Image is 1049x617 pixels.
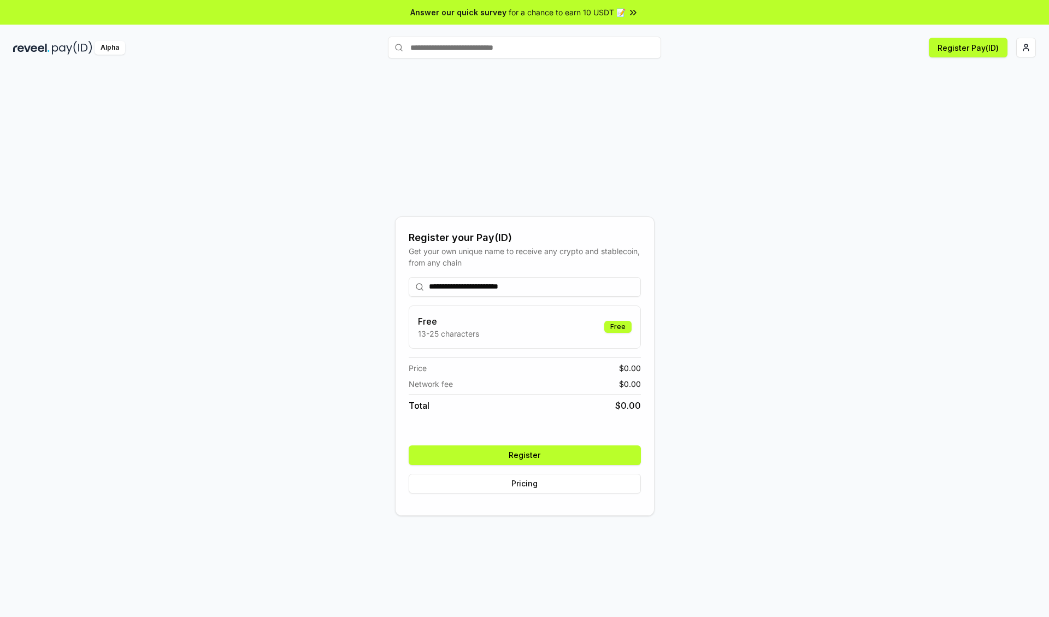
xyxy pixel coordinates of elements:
[509,7,626,18] span: for a chance to earn 10 USDT 📝
[409,474,641,493] button: Pricing
[619,362,641,374] span: $ 0.00
[619,378,641,390] span: $ 0.00
[409,362,427,374] span: Price
[52,41,92,55] img: pay_id
[409,378,453,390] span: Network fee
[409,399,429,412] span: Total
[418,328,479,339] p: 13-25 characters
[95,41,125,55] div: Alpha
[410,7,506,18] span: Answer our quick survey
[13,41,50,55] img: reveel_dark
[409,245,641,268] div: Get your own unique name to receive any crypto and stablecoin, from any chain
[615,399,641,412] span: $ 0.00
[929,38,1007,57] button: Register Pay(ID)
[418,315,479,328] h3: Free
[409,445,641,465] button: Register
[409,230,641,245] div: Register your Pay(ID)
[604,321,632,333] div: Free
